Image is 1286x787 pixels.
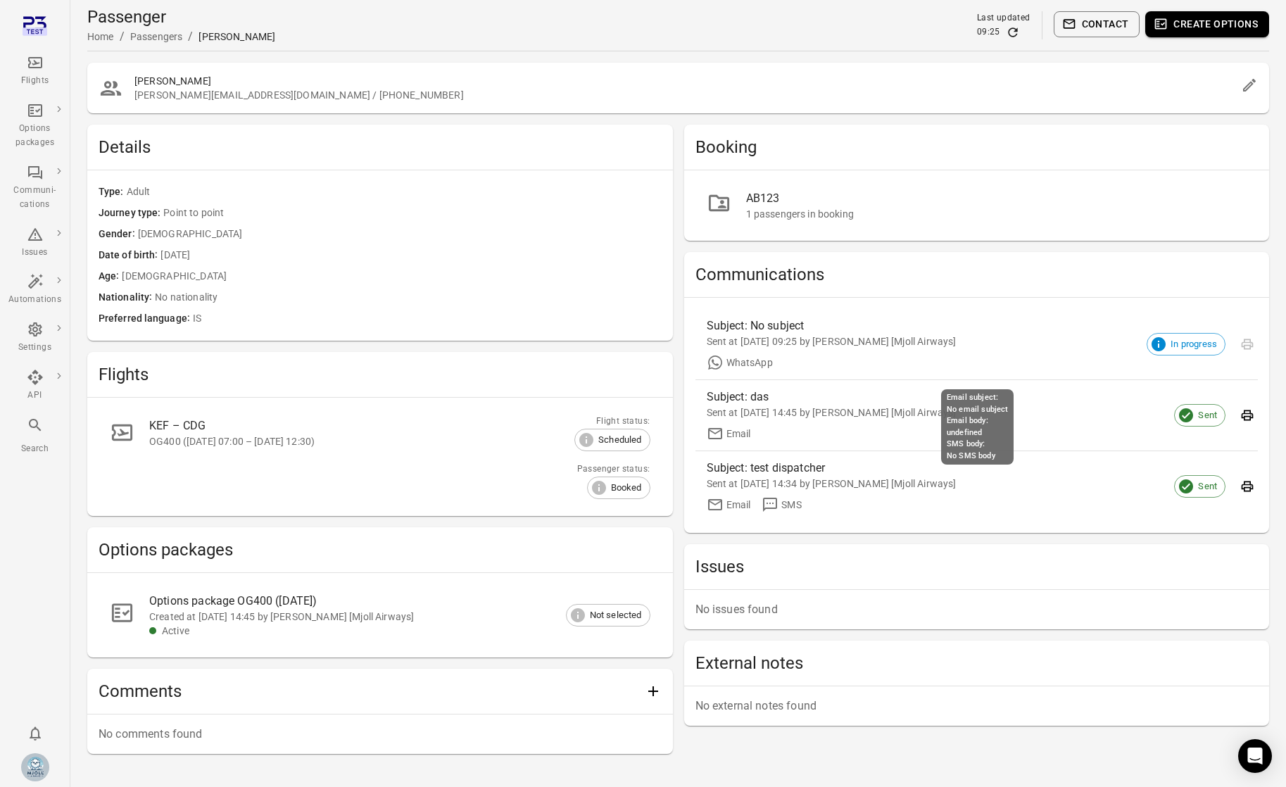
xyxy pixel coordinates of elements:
[746,207,1247,221] div: 1 passengers in booking
[781,498,801,512] div: SMS
[21,753,49,781] img: Mjoll-Airways-Logo.webp
[99,290,155,306] span: Nationality
[1190,408,1225,422] span: Sent
[99,726,662,743] p: No comments found
[99,363,662,386] h2: Flights
[947,439,1008,451] div: SMS body:
[163,206,661,221] span: Point to point
[160,248,661,263] span: [DATE]
[707,334,1225,348] div: Sent at [DATE] 09:25 by [PERSON_NAME] [Mjoll Airways]
[695,309,1259,379] a: Subject: No subjectSent at [DATE] 09:25 by [PERSON_NAME] [Mjoll Airways]WhatsApp
[977,25,1000,39] div: 09:25
[695,451,1259,522] a: Subject: test dispatcherSent at [DATE] 14:34 by [PERSON_NAME] [Mjoll Airways]EmailSMS
[695,698,1259,714] p: No external notes found
[99,269,122,284] span: Age
[21,719,49,748] button: Notifications
[134,88,1235,102] span: [PERSON_NAME][EMAIL_ADDRESS][DOMAIN_NAME] / [PHONE_NUMBER]
[87,6,275,28] h1: Passenger
[162,624,628,638] div: Active
[8,389,61,403] div: API
[134,74,1235,88] h2: [PERSON_NAME]
[8,341,61,355] div: Settings
[149,610,628,624] div: Created at [DATE] 14:45 by [PERSON_NAME] [Mjoll Airways]
[99,680,639,703] h2: Comments
[1145,11,1269,37] button: Create options
[99,184,127,200] span: Type
[149,417,569,434] div: KEF – CDG
[127,184,662,200] span: Adult
[3,269,67,311] a: Automations
[8,293,61,307] div: Automations
[746,190,1247,207] div: AB123
[707,405,1225,420] div: Sent at [DATE] 14:45 by [PERSON_NAME] [Mjoll Airways]
[99,136,662,158] h2: Details
[3,413,67,460] button: Search
[577,462,650,477] div: Passenger status:
[8,74,61,88] div: Flights
[8,184,61,212] div: Communi-cations
[155,290,661,306] span: No nationality
[591,433,649,447] span: Scheduled
[707,477,1225,491] div: Sent at [DATE] 14:34 by [PERSON_NAME] [Mjoll Airways]
[122,269,661,284] span: [DEMOGRAPHIC_DATA]
[99,311,193,327] span: Preferred language
[1235,71,1263,99] button: Edit
[726,498,751,512] div: Email
[99,584,662,646] a: Options package OG400 ([DATE])Created at [DATE] 14:45 by [PERSON_NAME] [Mjoll Airways]Active
[87,28,275,45] nav: Breadcrumbs
[695,652,1259,674] h2: External notes
[1237,476,1258,497] button: Export email to PDF
[8,442,61,456] div: Search
[947,392,1008,404] div: Email subject:
[1237,405,1258,426] button: Export email to PDF
[1237,334,1258,355] span: Export only supported for sent emails
[198,30,275,44] div: [PERSON_NAME]
[8,246,61,260] div: Issues
[947,451,1008,462] div: No SMS body
[99,227,138,242] span: Gender
[3,365,67,407] a: API
[695,136,1259,158] h2: Booking
[1006,25,1020,39] button: Refresh data
[707,389,1095,405] div: Subject: das
[596,415,650,429] div: Flight status:
[188,28,193,45] li: /
[707,317,1095,334] div: Subject: No subject
[695,555,1259,578] h2: Issues
[603,481,650,495] span: Booked
[3,222,67,264] a: Issues
[149,434,569,448] div: OG400 ([DATE] 07:00 – [DATE] 12:30)
[99,409,662,505] a: KEF – CDGOG400 ([DATE] 07:00 – [DATE] 12:30)Flight status:ScheduledPassenger status:Booked
[3,98,67,154] a: Options packages
[1238,739,1272,773] div: Open Intercom Messenger
[726,355,773,370] div: WhatsApp
[130,30,183,44] div: Passengers
[149,593,628,610] div: Options package OG400 ([DATE])
[87,31,114,42] a: Home
[947,415,1008,427] div: Email body:
[193,311,662,327] span: IS
[1190,479,1225,493] span: Sent
[8,122,61,150] div: Options packages
[977,11,1030,25] div: Last updated
[15,748,55,787] button: Elsa Mjöll [Mjoll Airways]
[1054,11,1140,37] button: Contact
[99,206,163,221] span: Journey type
[695,601,1259,618] p: No issues found
[695,182,1259,229] a: AB1231 passengers in booking
[582,608,650,622] span: Not selected
[99,539,662,561] h2: Options packages
[695,380,1259,451] a: Subject: dasSent at [DATE] 14:45 by [PERSON_NAME] [Mjoll Airways]Email
[99,248,160,263] span: Date of birth
[3,317,67,359] a: Settings
[639,677,667,705] button: Add comment
[726,427,751,441] div: Email
[138,227,662,242] span: [DEMOGRAPHIC_DATA]
[707,460,1095,477] div: Subject: test dispatcher
[947,404,1008,416] div: No email subject
[3,50,67,92] a: Flights
[695,263,1259,286] h2: Communications
[947,427,1008,439] div: undefined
